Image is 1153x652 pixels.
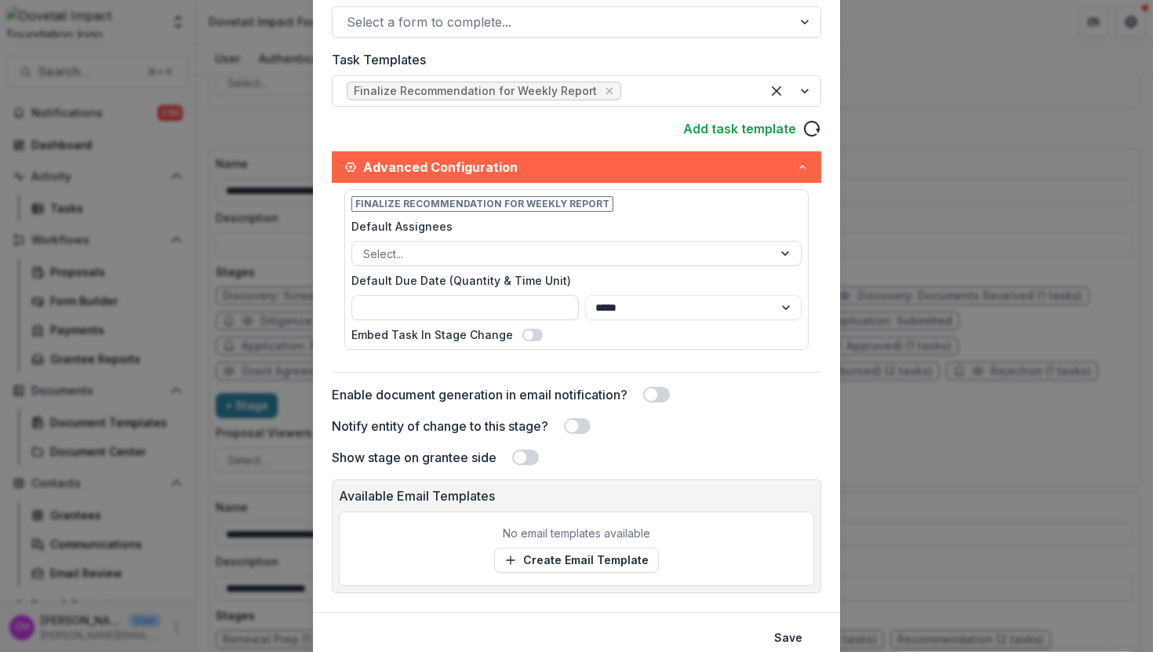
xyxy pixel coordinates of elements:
a: Add task template [683,119,796,138]
label: Notify entity of change to this stage? [332,417,548,435]
label: Embed Task In Stage Change [351,326,513,343]
button: Advanced Configuration [332,151,821,183]
div: Remove [object Object] [602,83,617,99]
div: Finalize Recommendation for Weekly Report [354,85,597,98]
label: Default Assignees [351,218,792,235]
p: Available Email Templates [339,486,814,505]
label: Enable document generation in email notification? [332,385,627,404]
div: Advanced Configuration [332,183,821,372]
div: Clear selected options [764,78,789,104]
label: Task Templates [332,50,812,69]
a: Create Email Template [494,548,659,573]
label: Show stage on grantee side [332,448,496,467]
p: No email templates available [503,525,650,541]
span: Advanced Configuration [363,158,796,177]
svg: reload [802,119,821,138]
span: Finalize Recommendation for Weekly Report [351,196,613,212]
label: Default Due Date (Quantity & Time Unit) [351,272,792,289]
button: Save [765,625,812,650]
